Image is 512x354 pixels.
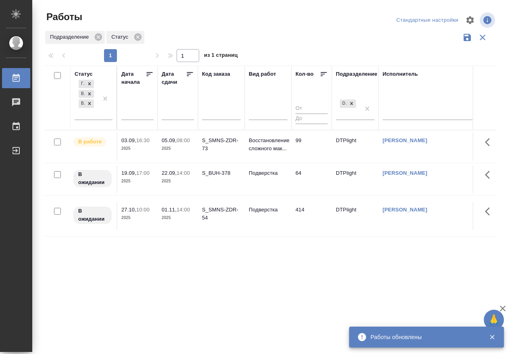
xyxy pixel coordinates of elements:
[177,207,190,213] p: 14:00
[78,170,107,186] p: В ожидании
[162,145,194,153] p: 2025
[332,132,379,161] td: DTPlight
[202,169,241,177] div: S_BUH-378
[79,90,85,98] div: В ожидании
[480,132,500,152] button: Здесь прячутся важные кнопки
[73,206,112,225] div: Исполнитель назначен, приступать к работе пока рано
[370,333,477,341] div: Работы обновлены
[202,70,230,78] div: Код заказа
[291,132,332,161] td: 99
[111,33,131,41] p: Статус
[480,12,497,28] span: Посмотреть информацию
[249,169,287,177] p: Подверстка
[162,214,194,222] p: 2025
[296,114,328,124] input: До
[78,138,102,146] p: В работе
[121,214,154,222] p: 2025
[460,30,475,45] button: Сохранить фильтры
[121,145,154,153] p: 2025
[332,202,379,230] td: DTPlight
[78,99,95,109] div: Готов к работе, В ожидании, В работе
[249,206,287,214] p: Подверстка
[78,89,95,99] div: Готов к работе, В ожидании, В работе
[336,70,377,78] div: Подразделение
[79,80,85,88] div: Готов к работе
[162,70,186,86] div: Дата сдачи
[121,137,136,143] p: 03.09,
[249,70,276,78] div: Вид работ
[121,70,146,86] div: Дата начала
[484,310,504,330] button: 🙏
[73,169,112,188] div: Исполнитель назначен, приступать к работе пока рано
[121,207,136,213] p: 27.10,
[78,79,95,89] div: Готов к работе, В ожидании, В работе
[487,311,501,328] span: 🙏
[204,50,238,62] span: из 1 страниц
[202,206,241,222] div: S_SMNS-ZDR-54
[162,207,177,213] p: 01.11,
[162,170,177,176] p: 22.09,
[162,137,177,143] p: 05.09,
[249,137,287,153] p: Восстановление сложного мак...
[136,137,150,143] p: 16:30
[121,170,136,176] p: 19.09,
[383,170,427,176] a: [PERSON_NAME]
[296,70,314,78] div: Кол-во
[136,207,150,213] p: 10:00
[339,99,357,109] div: DTPlight
[202,137,241,153] div: S_SMNS-ZDR-73
[383,207,427,213] a: [PERSON_NAME]
[45,31,105,44] div: Подразделение
[162,177,194,185] p: 2025
[75,70,93,78] div: Статус
[121,177,154,185] p: 2025
[177,137,190,143] p: 08:00
[394,14,460,27] div: split button
[44,10,82,23] span: Работы
[332,165,379,193] td: DTPlight
[136,170,150,176] p: 17:00
[50,33,92,41] p: Подразделение
[73,137,112,147] div: Исполнитель выполняет работу
[291,165,332,193] td: 64
[480,165,500,184] button: Здесь прячутся важные кнопки
[484,333,500,341] button: Закрыть
[291,202,332,230] td: 414
[340,99,347,108] div: DTPlight
[78,207,107,223] p: В ожидании
[475,30,490,45] button: Сбросить фильтры
[79,99,85,108] div: В работе
[296,104,328,114] input: От
[460,10,480,30] span: Настроить таблицу
[383,137,427,143] a: [PERSON_NAME]
[106,31,144,44] div: Статус
[177,170,190,176] p: 14:00
[480,202,500,221] button: Здесь прячутся важные кнопки
[383,70,418,78] div: Исполнитель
